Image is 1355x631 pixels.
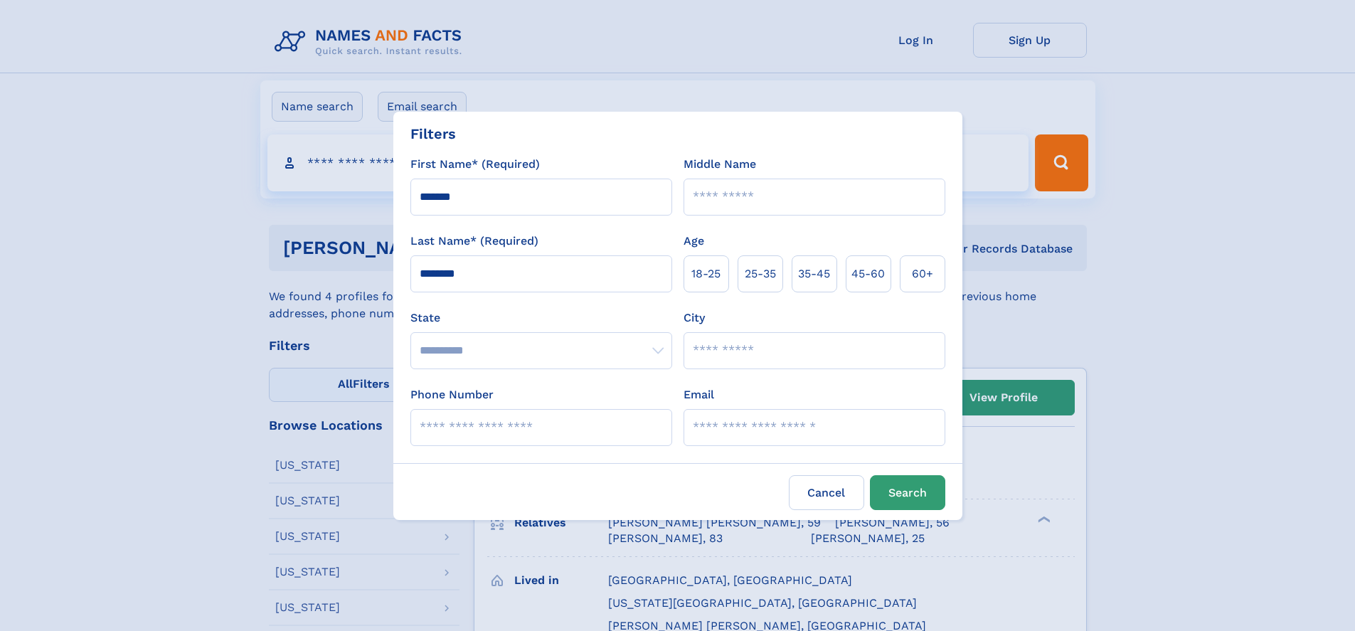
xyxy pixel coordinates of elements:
label: Email [684,386,714,403]
label: Age [684,233,704,250]
span: 25‑35 [745,265,776,282]
label: Last Name* (Required) [410,233,538,250]
label: Middle Name [684,156,756,173]
label: State [410,309,672,327]
div: Filters [410,123,456,144]
button: Search [870,475,945,510]
span: 18‑25 [691,265,721,282]
label: First Name* (Required) [410,156,540,173]
label: City [684,309,705,327]
span: 45‑60 [851,265,885,282]
label: Phone Number [410,386,494,403]
span: 60+ [912,265,933,282]
span: 35‑45 [798,265,830,282]
label: Cancel [789,475,864,510]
